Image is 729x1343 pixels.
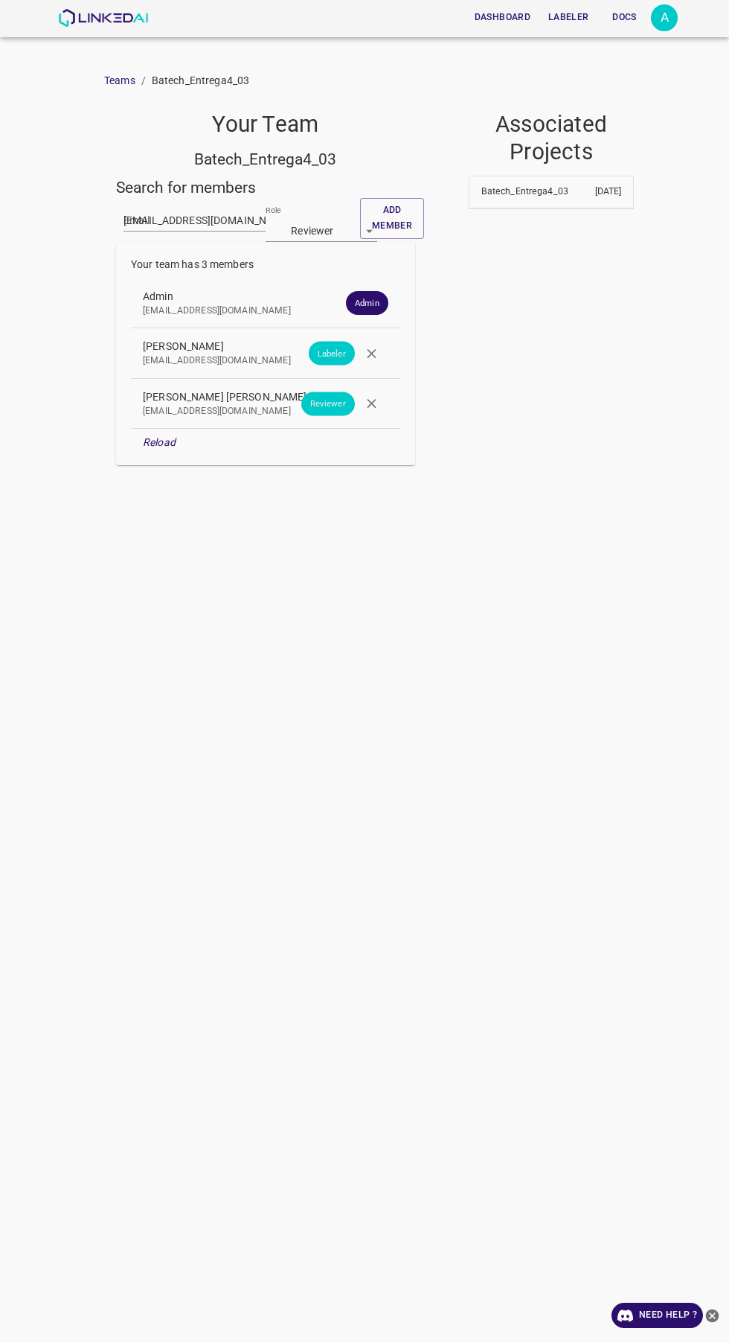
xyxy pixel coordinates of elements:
[143,304,364,318] p: [EMAIL_ADDRESS][DOMAIN_NAME]
[266,220,377,242] div: Reviewer
[141,73,146,89] li: /
[703,1303,722,1328] button: close-help
[466,2,539,33] a: Dashboard
[116,111,415,138] h4: Your Team
[360,198,424,239] button: Add member
[116,177,415,198] h5: Search for members
[469,5,536,30] button: Dashboard
[143,354,364,368] p: [EMAIL_ADDRESS][DOMAIN_NAME]
[58,9,148,27] img: LinkedAI
[143,389,364,405] span: [PERSON_NAME] [PERSON_NAME]
[143,436,176,448] em: Reload
[481,185,551,199] p: Batech_Entrega4_03
[651,4,678,31] div: A
[600,5,648,30] button: Docs
[152,73,249,89] p: Batech_Entrega4_03
[143,339,364,354] span: [PERSON_NAME]
[551,185,621,199] p: [DATE]
[266,204,281,215] label: Role
[469,111,635,165] h4: Associated Projects
[104,73,625,89] nav: breadcrumb
[346,297,388,310] span: Admin
[301,398,355,410] span: Reviewer
[309,347,355,360] span: Labeler
[143,405,364,418] p: [EMAIL_ADDRESS][DOMAIN_NAME]
[104,74,135,86] a: Teams
[143,289,364,304] span: Admin
[539,2,597,33] a: Labeler
[469,176,634,208] div: Batech_Entrega4_03[DATE]
[611,1303,703,1328] a: Need Help ?
[116,149,415,170] h5: Batech_Entrega4_03
[597,2,651,33] a: Docs
[131,429,400,456] div: Reload
[131,257,400,272] p: Your team has 3 members
[651,4,678,31] button: Open settings
[542,5,594,30] button: Labeler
